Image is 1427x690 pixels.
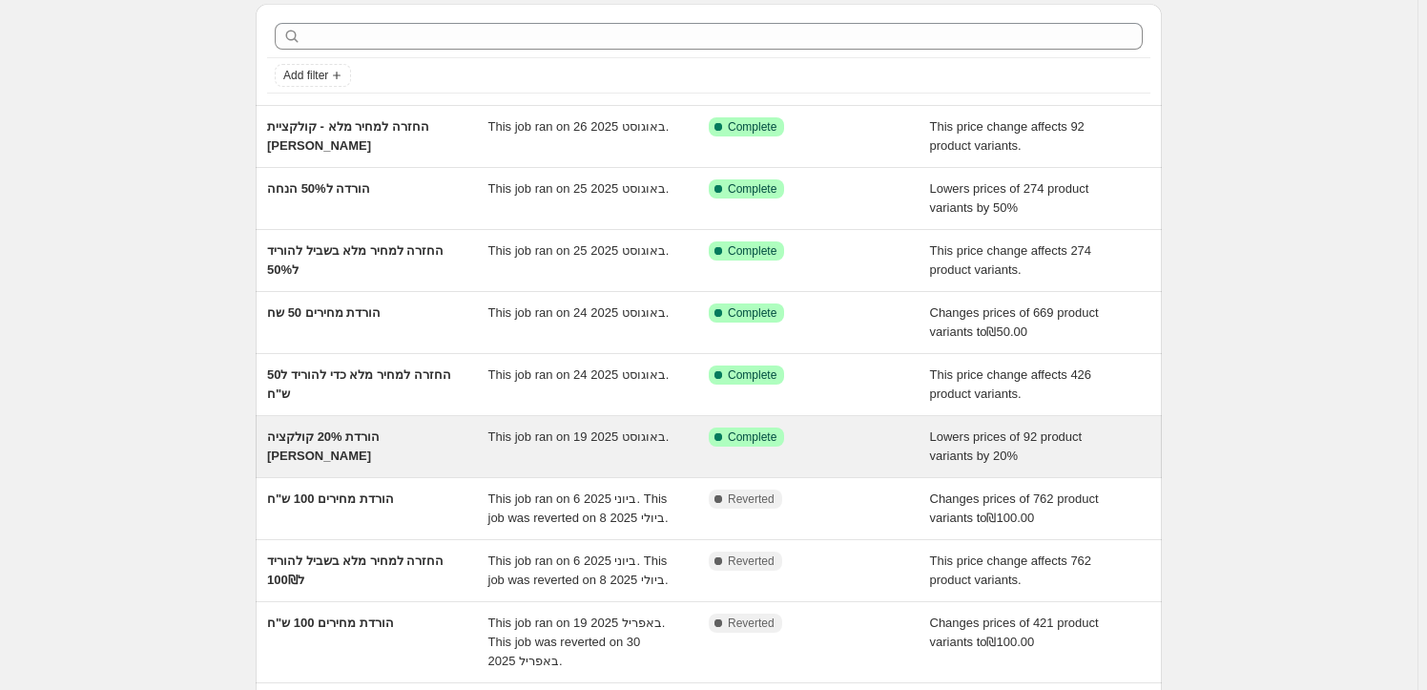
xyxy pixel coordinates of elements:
span: הורדה ל50% הנחה [267,181,370,196]
span: This price change affects 762 product variants. [930,554,1092,587]
span: הורדת מחירים 100 ש"ח [267,491,394,506]
span: This job ran on 26 באוגוסט 2025. [488,119,670,134]
span: Changes prices of 669 product variants to [930,305,1099,339]
span: This job ran on 6 ביוני 2025. This job was reverted on 8 ביולי 2025. [488,491,669,525]
span: ₪50.00 [986,324,1027,339]
span: החזרה למחיר מלא כדי להוריד ל50 ש"ח [267,367,451,401]
span: This price change affects 274 product variants. [930,243,1092,277]
span: Lowers prices of 92 product variants by 20% [930,429,1083,463]
span: החזרה למחיר מלא בשביל להוריד ל50% [267,243,444,277]
span: This price change affects 426 product variants. [930,367,1092,401]
span: הורדת מחירים 100 ש"ח [267,616,394,630]
span: Changes prices of 762 product variants to [930,491,1099,525]
span: This job ran on 25 באוגוסט 2025. [488,243,670,258]
span: This job ran on 19 באפריל 2025. This job was reverted on 30 באפריל 2025. [488,616,666,668]
span: הורדת 20% קולקציה [PERSON_NAME] [267,429,380,463]
span: Changes prices of 421 product variants to [930,616,1099,649]
span: Complete [728,181,776,197]
span: Complete [728,119,776,135]
span: Reverted [728,491,775,507]
span: This price change affects 92 product variants. [930,119,1085,153]
span: הורדת מחירים 50 שח [267,305,381,320]
span: This job ran on 24 באוגוסט 2025. [488,305,670,320]
span: Complete [728,429,776,445]
span: Lowers prices of 274 product variants by 50% [930,181,1089,215]
span: This job ran on 6 ביוני 2025. This job was reverted on 8 ביולי 2025. [488,554,669,587]
span: החזרה למחיר מלא בשביל להוריד ל100₪ [267,554,444,587]
span: Reverted [728,616,775,631]
span: This job ran on 25 באוגוסט 2025. [488,181,670,196]
span: Complete [728,367,776,383]
button: Add filter [275,64,351,87]
span: Add filter [283,68,328,83]
span: This job ran on 24 באוגוסט 2025. [488,367,670,382]
span: Complete [728,305,776,321]
span: החזרה למחיר מלא - קולקציית [PERSON_NAME] [267,119,429,153]
span: Reverted [728,554,775,569]
span: ₪100.00 [986,511,1034,525]
span: This job ran on 19 באוגוסט 2025. [488,429,670,444]
span: Complete [728,243,776,259]
span: ₪100.00 [986,635,1034,649]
